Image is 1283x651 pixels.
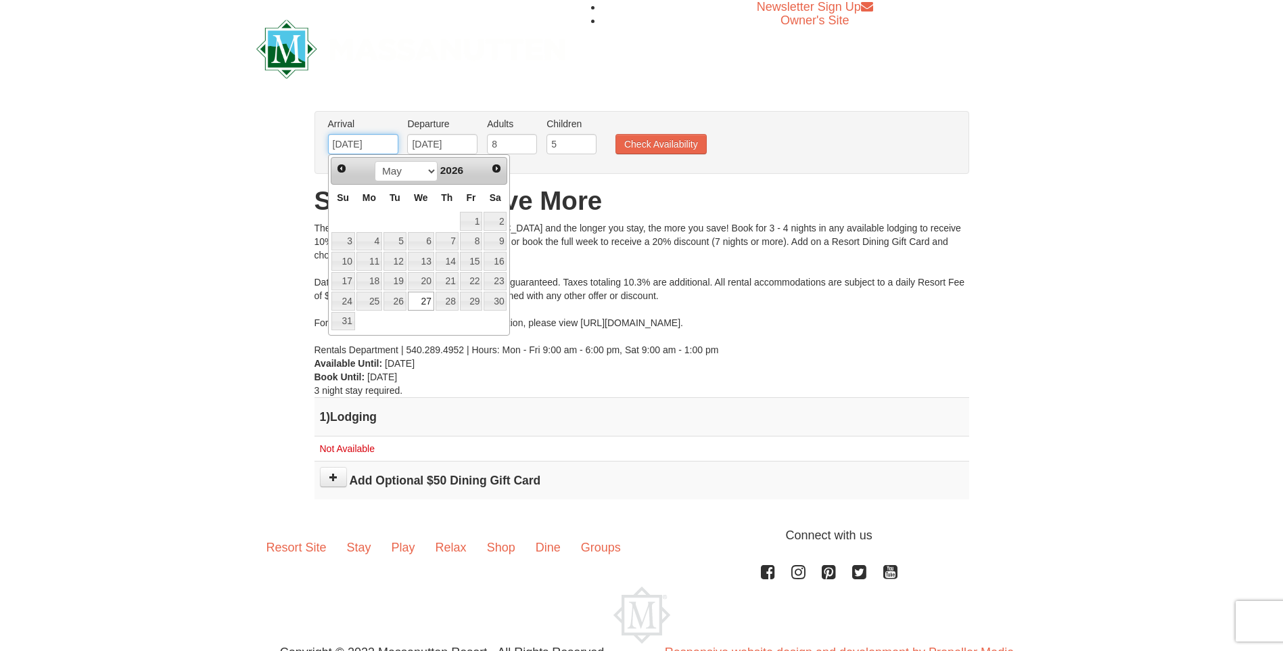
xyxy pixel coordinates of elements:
a: 8 [460,232,483,251]
a: Dine [526,526,571,568]
strong: Book Until: [314,372,365,382]
td: available [459,271,484,292]
td: available [383,271,407,292]
td: available [331,271,356,292]
a: 18 [356,272,382,291]
td: available [356,251,383,271]
a: 28 [436,292,459,311]
td: available [459,211,484,231]
td: available [383,251,407,271]
td: available [483,231,507,252]
a: 12 [383,252,406,271]
a: 11 [356,252,382,271]
span: 3 night stay required. [314,385,403,396]
a: 19 [383,272,406,291]
span: Next [491,163,502,174]
a: Massanutten Resort [256,31,566,63]
div: There is so much to explore at [GEOGRAPHIC_DATA] and the longer you stay, the more you save! Book... [314,221,969,357]
td: available [407,231,435,252]
a: 31 [331,312,355,331]
td: available [459,231,484,252]
a: 30 [484,292,507,311]
a: Play [381,526,425,568]
a: 5 [383,232,406,251]
img: Massanutten Resort Logo [613,587,670,644]
td: available [407,291,435,311]
span: Wednesday [414,192,428,203]
td: available [331,291,356,311]
td: available [331,231,356,252]
td: available [383,231,407,252]
a: 22 [460,272,483,291]
a: 10 [331,252,355,271]
td: available [435,291,459,311]
a: 13 [408,252,434,271]
button: Check Availability [615,134,707,154]
a: 20 [408,272,434,291]
label: Adults [487,117,537,131]
td: available [407,271,435,292]
td: available [435,231,459,252]
td: available [331,311,356,332]
label: Arrival [328,117,398,131]
a: 1 [460,212,483,231]
a: 24 [331,292,355,311]
td: available [435,271,459,292]
td: available [407,251,435,271]
a: 27 [408,292,434,311]
td: available [483,291,507,311]
span: ) [326,410,330,424]
span: Tuesday [390,192,400,203]
td: available [459,291,484,311]
span: Not Available [320,443,375,454]
label: Children [546,117,597,131]
span: Sunday [337,192,349,203]
a: Next [487,159,506,178]
a: 21 [436,272,459,291]
td: available [483,211,507,231]
span: [DATE] [385,358,415,369]
img: Massanutten Resort Logo [256,20,566,78]
a: 17 [331,272,355,291]
a: 2 [484,212,507,231]
h4: Add Optional $50 Dining Gift Card [320,474,964,487]
a: 15 [460,252,483,271]
a: Stay [337,526,381,568]
td: available [483,271,507,292]
a: Resort Site [256,526,337,568]
span: Prev [336,163,347,174]
a: 25 [356,292,382,311]
td: available [383,291,407,311]
a: 6 [408,232,434,251]
span: [DATE] [367,372,397,382]
a: Owner's Site [780,14,849,27]
a: 3 [331,232,355,251]
a: 14 [436,252,459,271]
td: available [435,251,459,271]
label: Departure [407,117,477,131]
a: 23 [484,272,507,291]
h1: Stay Longer Save More [314,187,969,215]
td: available [356,291,383,311]
a: 7 [436,232,459,251]
td: available [356,231,383,252]
a: Shop [477,526,526,568]
td: available [483,251,507,271]
td: available [459,251,484,271]
a: 4 [356,232,382,251]
span: Saturday [490,192,501,203]
span: Monday [363,192,376,203]
span: Thursday [441,192,452,203]
a: 26 [383,292,406,311]
td: available [356,271,383,292]
p: Connect with us [256,526,1027,545]
a: 29 [460,292,483,311]
span: 2026 [440,164,463,176]
h4: 1 Lodging [320,410,964,424]
a: Relax [425,526,477,568]
td: available [331,251,356,271]
a: 16 [484,252,507,271]
span: Friday [467,192,476,203]
a: Prev [333,159,352,178]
